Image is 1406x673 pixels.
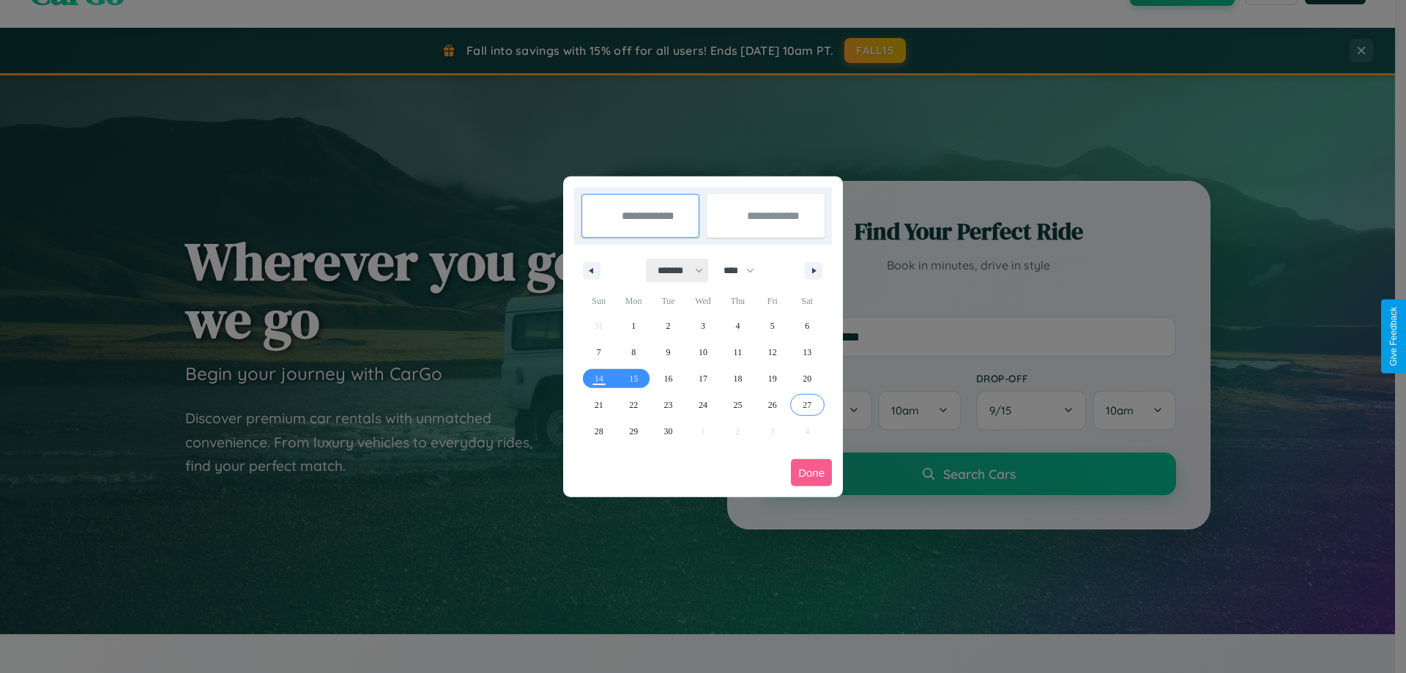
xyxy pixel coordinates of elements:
span: 24 [699,392,707,418]
button: 15 [616,365,650,392]
span: Fri [755,289,789,313]
button: 25 [721,392,755,418]
span: 23 [664,392,673,418]
span: 9 [666,339,671,365]
span: 5 [770,313,775,339]
button: 12 [755,339,789,365]
button: 5 [755,313,789,339]
span: 10 [699,339,707,365]
span: 13 [803,339,811,365]
button: 1 [616,313,650,339]
span: 4 [735,313,740,339]
span: Sat [790,289,825,313]
span: 14 [595,365,603,392]
span: 26 [768,392,777,418]
button: 29 [616,418,650,445]
button: 9 [651,339,685,365]
button: 3 [685,313,720,339]
button: 13 [790,339,825,365]
span: 20 [803,365,811,392]
span: Tue [651,289,685,313]
span: 15 [629,365,638,392]
span: 17 [699,365,707,392]
span: 21 [595,392,603,418]
button: 21 [581,392,616,418]
button: 17 [685,365,720,392]
button: 20 [790,365,825,392]
span: 22 [629,392,638,418]
span: 16 [664,365,673,392]
span: Mon [616,289,650,313]
span: Sun [581,289,616,313]
button: 4 [721,313,755,339]
span: 27 [803,392,811,418]
button: 24 [685,392,720,418]
button: 18 [721,365,755,392]
div: Give Feedback [1388,307,1399,366]
span: 19 [768,365,777,392]
span: 30 [664,418,673,445]
button: 11 [721,339,755,365]
span: 8 [631,339,636,365]
button: 8 [616,339,650,365]
button: 16 [651,365,685,392]
button: 7 [581,339,616,365]
button: 10 [685,339,720,365]
span: 28 [595,418,603,445]
span: Thu [721,289,755,313]
span: 25 [733,392,742,418]
span: 6 [805,313,809,339]
button: Done [791,459,832,486]
span: 29 [629,418,638,445]
span: 2 [666,313,671,339]
button: 19 [755,365,789,392]
span: 18 [733,365,742,392]
span: 3 [701,313,705,339]
button: 14 [581,365,616,392]
button: 27 [790,392,825,418]
button: 26 [755,392,789,418]
button: 22 [616,392,650,418]
span: Wed [685,289,720,313]
button: 2 [651,313,685,339]
span: 1 [631,313,636,339]
button: 23 [651,392,685,418]
span: 12 [768,339,777,365]
button: 28 [581,418,616,445]
button: 30 [651,418,685,445]
span: 7 [597,339,601,365]
span: 11 [734,339,743,365]
button: 6 [790,313,825,339]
